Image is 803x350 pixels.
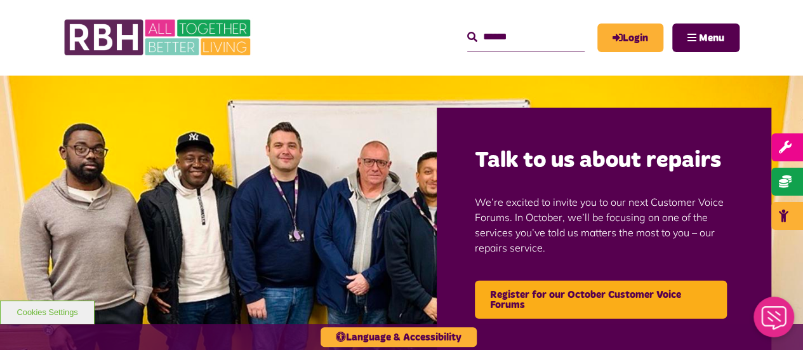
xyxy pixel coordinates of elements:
[475,281,727,319] a: Register for our October Customer Voice Forums - open in a new tab
[699,33,724,43] span: Menu
[321,327,477,347] button: Language & Accessibility
[475,175,733,274] p: We’re excited to invite you to our next Customer Voice Forums. In October, we’ll be focusing on o...
[672,24,740,52] button: Navigation
[467,24,585,51] input: Search
[746,293,803,350] iframe: Netcall Web Assistant for live chat
[63,13,254,62] img: RBH
[597,24,663,52] a: MyRBH
[475,145,733,175] h2: Talk to us about repairs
